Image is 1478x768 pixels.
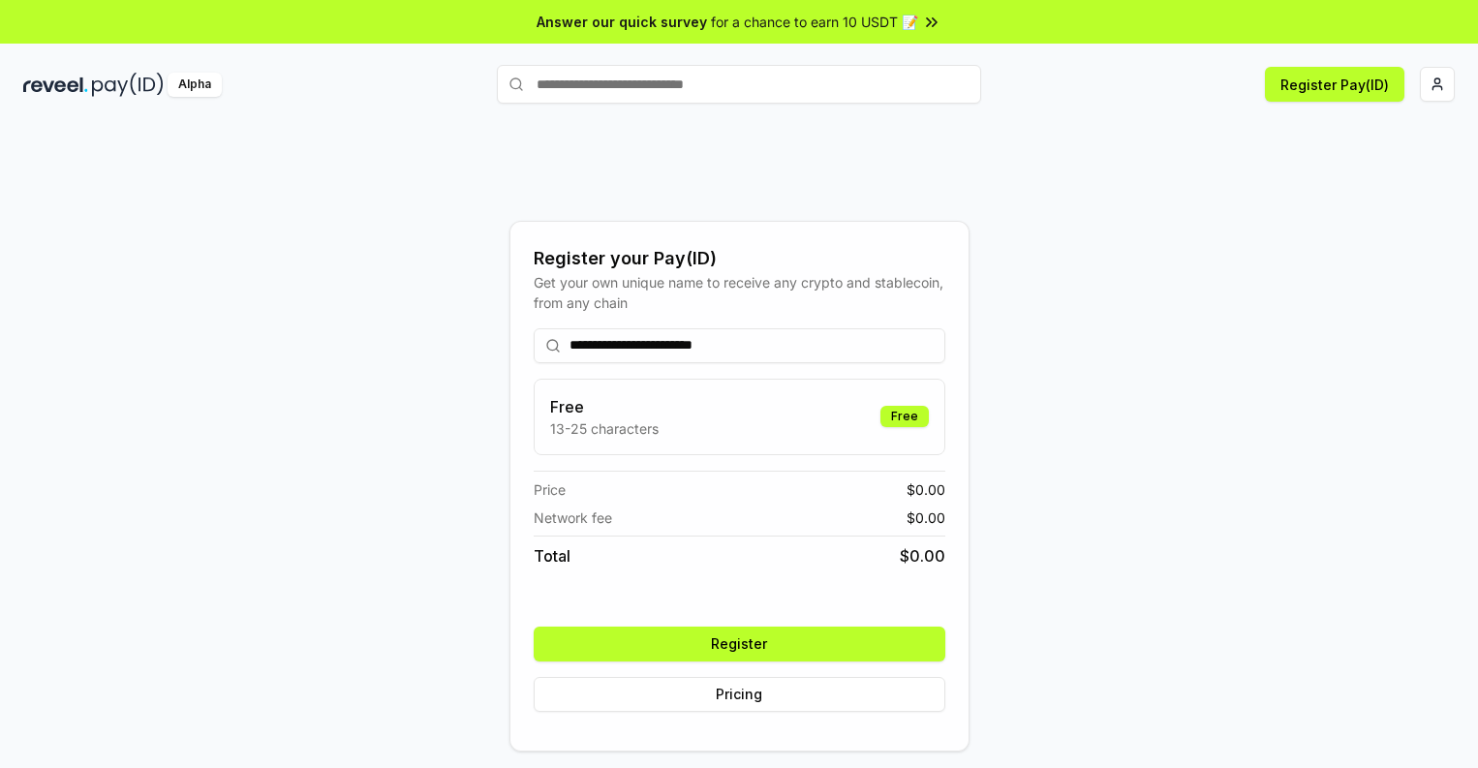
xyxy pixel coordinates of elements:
[534,479,566,500] span: Price
[534,507,612,528] span: Network fee
[23,73,88,97] img: reveel_dark
[550,395,659,418] h3: Free
[907,507,945,528] span: $ 0.00
[711,12,918,32] span: for a chance to earn 10 USDT 📝
[1265,67,1404,102] button: Register Pay(ID)
[168,73,222,97] div: Alpha
[900,544,945,568] span: $ 0.00
[550,418,659,439] p: 13-25 characters
[907,479,945,500] span: $ 0.00
[534,627,945,661] button: Register
[92,73,164,97] img: pay_id
[534,677,945,712] button: Pricing
[534,272,945,313] div: Get your own unique name to receive any crypto and stablecoin, from any chain
[534,245,945,272] div: Register your Pay(ID)
[537,12,707,32] span: Answer our quick survey
[534,544,570,568] span: Total
[880,406,929,427] div: Free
